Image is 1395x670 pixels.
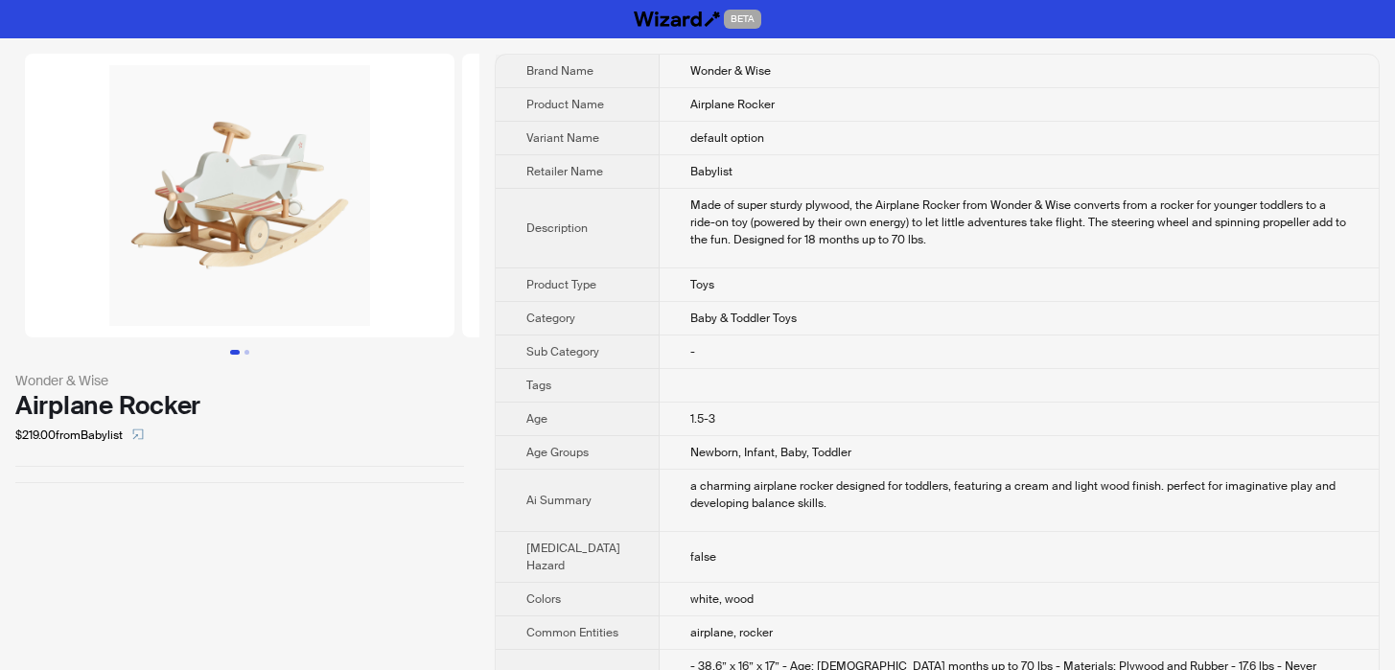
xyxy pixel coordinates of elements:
[526,591,561,607] span: Colors
[462,54,892,337] img: Airplane Rocker default option image 2
[690,164,732,179] span: Babylist
[690,625,773,640] span: airplane, rocker
[690,591,754,607] span: white, wood
[724,10,761,29] span: BETA
[526,493,592,508] span: Ai Summary
[15,370,464,391] div: Wonder & Wise
[526,63,593,79] span: Brand Name
[526,378,551,393] span: Tags
[526,220,588,236] span: Description
[690,63,771,79] span: Wonder & Wise
[526,411,547,427] span: Age
[690,311,797,326] span: Baby & Toddler Toys
[15,420,464,451] div: $219.00 from Babylist
[526,344,599,359] span: Sub Category
[15,391,464,420] div: Airplane Rocker
[526,130,599,146] span: Variant Name
[526,445,589,460] span: Age Groups
[690,344,695,359] span: -
[690,130,764,146] span: default option
[690,97,775,112] span: Airplane Rocker
[690,411,715,427] span: 1.5-3
[690,445,851,460] span: Newborn, Infant, Baby, Toddler
[25,54,454,337] img: Airplane Rocker default option image 1
[690,549,716,565] span: false
[690,196,1348,248] div: Made of super sturdy plywood, the Airplane Rocker from Wonder & Wise converts from a rocker for y...
[244,350,249,355] button: Go to slide 2
[526,277,596,292] span: Product Type
[526,625,618,640] span: Common Entities
[526,97,604,112] span: Product Name
[690,277,714,292] span: Toys
[526,164,603,179] span: Retailer Name
[230,350,240,355] button: Go to slide 1
[690,477,1348,512] div: a charming airplane rocker designed for toddlers, featuring a cream and light wood finish. perfec...
[526,311,575,326] span: Category
[132,428,144,440] span: select
[526,541,620,573] span: [MEDICAL_DATA] Hazard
